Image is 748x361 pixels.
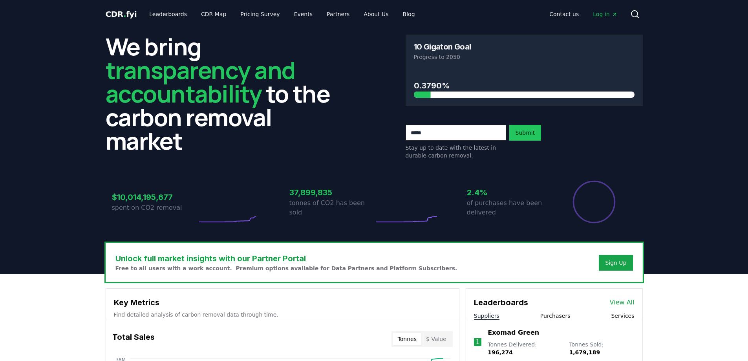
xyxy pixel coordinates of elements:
button: $ Value [421,333,451,345]
p: of purchases have been delivered [467,198,552,217]
p: Progress to 2050 [414,53,635,61]
span: transparency and accountability [106,54,295,110]
span: 1,679,189 [569,349,600,356]
h3: $10,014,195,677 [112,191,197,203]
button: Services [611,312,634,320]
h3: 0.3790% [414,80,635,92]
a: Partners [320,7,356,21]
a: Leaderboards [143,7,193,21]
button: Submit [509,125,541,141]
p: tonnes of CO2 has been sold [289,198,374,217]
button: Tonnes [393,333,421,345]
h3: 37,899,835 [289,187,374,198]
a: CDR Map [195,7,232,21]
button: Suppliers [474,312,499,320]
div: Percentage of sales delivered [572,180,616,224]
a: Sign Up [605,259,626,267]
span: Log in [593,10,617,18]
h3: 10 Gigaton Goal [414,43,471,51]
h3: 2.4% [467,187,552,198]
span: CDR fyi [106,9,137,19]
p: Tonnes Sold : [569,341,634,356]
a: About Us [357,7,395,21]
button: Sign Up [599,255,633,271]
h2: We bring to the carbon removal market [106,35,343,152]
a: Contact us [543,7,585,21]
nav: Main [143,7,421,21]
a: Log in [587,7,624,21]
p: 1 [476,337,479,347]
p: Tonnes Delivered : [488,341,561,356]
span: . [123,9,126,19]
a: View All [610,298,635,307]
p: Stay up to date with the latest in durable carbon removal. [406,144,506,159]
a: Exomad Green [488,328,539,337]
a: Blog [397,7,421,21]
p: spent on CO2 removal [112,203,197,213]
h3: Leaderboards [474,297,528,308]
span: 196,274 [488,349,513,356]
a: Pricing Survey [234,7,286,21]
h3: Unlock full market insights with our Partner Portal [115,253,457,264]
nav: Main [543,7,624,21]
h3: Key Metrics [114,297,451,308]
p: Find detailed analysis of carbon removal data through time. [114,311,451,319]
a: CDR.fyi [106,9,137,20]
button: Purchasers [540,312,571,320]
a: Events [288,7,319,21]
h3: Total Sales [112,331,155,347]
p: Free to all users with a work account. Premium options available for Data Partners and Platform S... [115,264,457,272]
